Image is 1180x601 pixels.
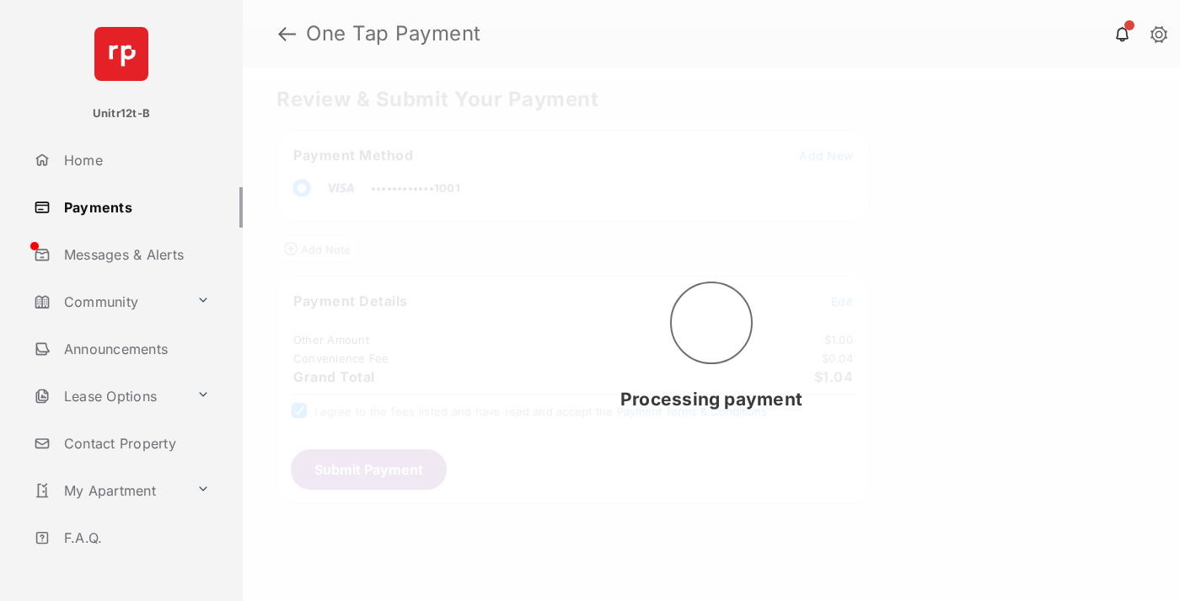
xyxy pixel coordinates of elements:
[94,27,148,81] img: svg+xml;base64,PHN2ZyB4bWxucz0iaHR0cDovL3d3dy53My5vcmcvMjAwMC9zdmciIHdpZHRoPSI2NCIgaGVpZ2h0PSI2NC...
[27,140,243,180] a: Home
[27,518,243,558] a: F.A.Q.
[27,282,190,322] a: Community
[306,24,481,44] strong: One Tap Payment
[27,187,243,228] a: Payments
[27,329,243,369] a: Announcements
[27,234,243,275] a: Messages & Alerts
[27,423,243,464] a: Contact Property
[620,389,802,410] span: Processing payment
[27,376,190,416] a: Lease Options
[27,470,190,511] a: My Apartment
[93,105,150,122] p: Unitr12t-B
